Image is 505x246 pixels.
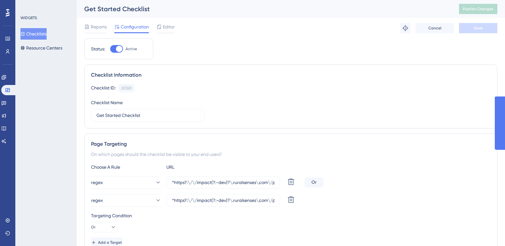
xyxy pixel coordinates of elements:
input: yourwebsite.com/path [172,197,275,204]
button: Checklists [20,28,47,40]
button: regex [91,194,161,207]
span: regex [91,179,103,186]
input: yourwebsite.com/path [172,179,275,186]
div: Checklist ID: [91,84,116,92]
span: Publish Changes [463,6,494,12]
iframe: UserGuiding AI Assistant Launcher [478,221,497,240]
div: On which pages should the checklist be visible to your end users? [91,150,491,158]
button: Or [91,222,117,232]
button: Resource Centers [20,42,62,54]
span: Cancel [428,26,441,31]
div: Checklist Information [91,71,491,79]
span: Or [91,225,96,230]
span: regex [91,196,103,204]
button: regex [91,176,161,189]
div: Page Targeting [91,140,491,148]
div: URL [166,163,237,171]
span: Reports [91,23,107,31]
div: Status: [91,45,105,53]
div: Get Started Checklist [84,4,443,13]
div: Targeting Condition [91,212,491,219]
div: Or [304,177,324,188]
div: Checklist Name [91,99,123,106]
span: Configuration [121,23,149,31]
button: Cancel [416,23,454,33]
span: Editor [163,23,175,31]
div: Choose A Rule [91,163,161,171]
div: 20320 [121,86,132,91]
button: Save [459,23,497,33]
span: Add a Target [98,240,122,245]
div: WIDGETS [20,15,37,20]
button: Publish Changes [459,4,497,14]
span: Save [474,26,483,31]
span: Active [126,46,137,51]
input: Type your Checklist name [96,112,199,119]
